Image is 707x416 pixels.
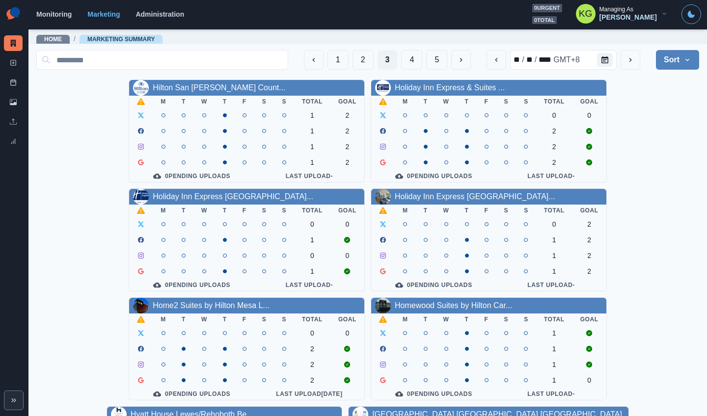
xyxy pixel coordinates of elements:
[235,313,254,325] th: F
[74,34,76,44] span: /
[487,50,506,70] button: previous
[4,94,23,110] a: Media Library
[532,4,562,12] span: 0 urgent
[302,158,323,166] div: 1
[504,172,598,180] div: Last Upload -
[477,313,496,325] th: F
[338,220,356,228] div: 0
[544,345,565,353] div: 1
[4,390,24,410] button: Expand
[215,205,235,216] th: T
[426,50,447,70] button: Page 5
[193,313,215,325] th: W
[133,189,149,205] img: 890361934320985
[338,158,356,166] div: 2
[395,192,555,201] a: Holiday Inn Express [GEOGRAPHIC_DATA]...
[44,36,62,43] a: Home
[525,54,534,66] div: day
[504,390,598,398] div: Last Upload -
[274,205,294,216] th: S
[544,376,565,384] div: 1
[599,6,633,13] div: Managing As
[580,252,598,260] div: 2
[416,313,435,325] th: T
[621,50,640,70] button: next
[599,13,657,22] div: [PERSON_NAME]
[580,376,598,384] div: 0
[375,189,391,205] img: 474870535711579
[338,143,356,151] div: 2
[513,54,581,66] div: Date
[353,50,374,70] button: Page 2
[401,50,422,70] button: Page 4
[504,281,598,289] div: Last Upload -
[568,4,676,24] button: Managing As[PERSON_NAME]
[416,205,435,216] th: T
[302,143,323,151] div: 1
[193,205,215,216] th: W
[153,83,285,92] a: Hilton San [PERSON_NAME] Count...
[254,313,274,325] th: S
[544,361,565,368] div: 1
[379,172,489,180] div: 0 Pending Uploads
[254,205,274,216] th: S
[516,96,536,107] th: S
[338,329,356,337] div: 0
[544,252,565,260] div: 1
[395,313,416,325] th: M
[302,252,323,260] div: 0
[544,236,565,244] div: 1
[327,50,349,70] button: Page 1
[262,390,356,398] div: Last Upload [DATE]
[338,252,356,260] div: 0
[153,96,174,107] th: M
[174,96,193,107] th: T
[338,127,356,135] div: 2
[580,267,598,275] div: 2
[302,111,323,119] div: 1
[137,172,246,180] div: 0 Pending Uploads
[174,313,193,325] th: T
[338,111,356,119] div: 2
[215,313,235,325] th: T
[36,34,163,44] nav: breadcrumb
[435,205,457,216] th: W
[536,313,572,325] th: Total
[538,54,552,66] div: year
[294,205,330,216] th: Total
[137,281,246,289] div: 0 Pending Uploads
[302,345,323,353] div: 2
[544,267,565,275] div: 1
[544,158,565,166] div: 2
[330,205,364,216] th: Goal
[544,127,565,135] div: 2
[133,80,149,96] img: 667318173298528
[496,205,517,216] th: S
[544,220,565,228] div: 0
[375,298,391,313] img: 386450117895078
[262,172,356,180] div: Last Upload -
[580,236,598,244] div: 2
[457,205,477,216] th: T
[544,111,565,119] div: 0
[136,10,184,18] a: Administration
[375,80,391,96] img: 111697591533469
[457,96,477,107] th: T
[153,301,269,310] a: Home2 Suites by Hilton Mesa L...
[572,205,606,216] th: Goal
[274,313,294,325] th: S
[274,96,294,107] th: S
[580,220,598,228] div: 2
[435,96,457,107] th: W
[521,54,525,66] div: /
[395,301,512,310] a: Homewood Suites by Hilton Car...
[4,55,23,71] a: New Post
[552,54,581,66] div: time zone
[4,114,23,130] a: Uploads
[4,35,23,51] a: Marketing Summary
[254,96,274,107] th: S
[174,205,193,216] th: T
[302,236,323,244] div: 1
[302,267,323,275] div: 1
[536,96,572,107] th: Total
